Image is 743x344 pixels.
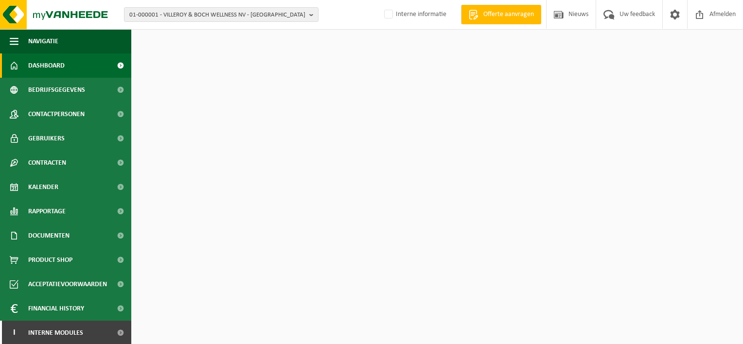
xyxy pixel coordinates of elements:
[28,126,65,151] span: Gebruikers
[28,272,107,296] span: Acceptatievoorwaarden
[124,7,318,22] button: 01-000001 - VILLEROY & BOCH WELLNESS NV - [GEOGRAPHIC_DATA]
[28,102,85,126] span: Contactpersonen
[28,151,66,175] span: Contracten
[28,78,85,102] span: Bedrijfsgegevens
[129,8,305,22] span: 01-000001 - VILLEROY & BOCH WELLNESS NV - [GEOGRAPHIC_DATA]
[28,199,66,224] span: Rapportage
[28,296,84,321] span: Financial History
[461,5,541,24] a: Offerte aanvragen
[28,53,65,78] span: Dashboard
[28,224,70,248] span: Documenten
[382,7,446,22] label: Interne informatie
[28,29,58,53] span: Navigatie
[481,10,536,19] span: Offerte aanvragen
[28,248,72,272] span: Product Shop
[28,175,58,199] span: Kalender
